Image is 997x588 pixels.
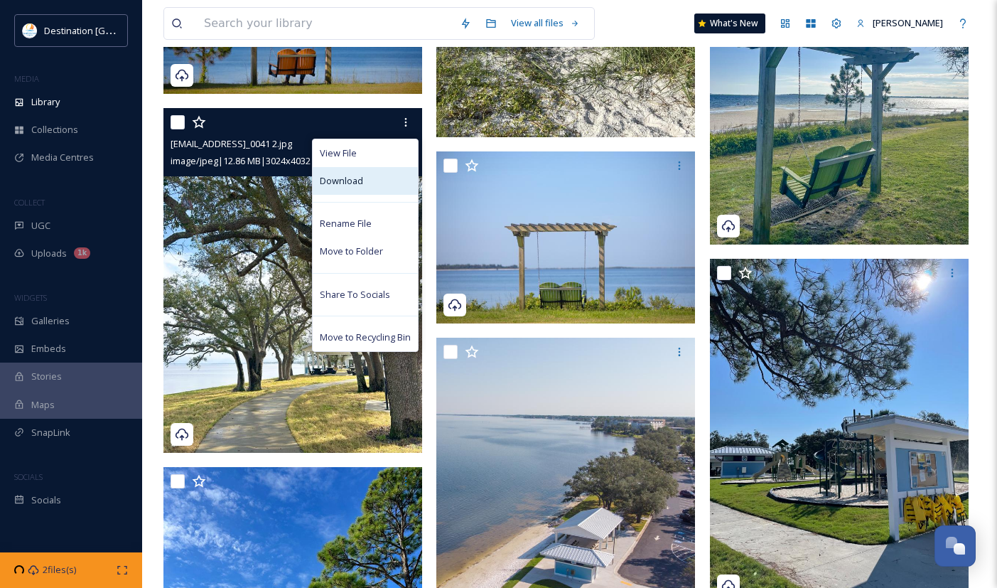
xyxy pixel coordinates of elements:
div: 1k [74,247,90,259]
span: Stories [31,370,62,383]
span: Socials [31,493,61,507]
img: download.png [23,23,37,38]
a: View all files [504,9,587,37]
span: Destination [GEOGRAPHIC_DATA] [44,23,185,37]
span: Move to Recycling Bin [320,331,411,344]
button: Open Chat [934,525,976,567]
span: COLLECT [14,197,45,208]
span: Download [320,174,363,188]
span: Uploads [31,247,67,260]
span: Collections [31,123,78,137]
span: Rename File [320,217,372,230]
span: image/jpeg | 12.86 MB | 3024 x 4032 [171,154,311,167]
span: Embeds [31,342,66,356]
span: SnapLink [31,426,70,439]
span: Share To Socials [320,288,390,301]
span: Move to Folder [320,245,383,258]
img: asbell swings.jpg [436,151,695,324]
a: What's New [694,14,765,33]
span: Media Centres [31,151,94,164]
span: SOCIALS [14,471,43,482]
span: MEDIA [14,73,39,84]
span: UGC [31,219,50,232]
input: Search your library [197,8,453,39]
span: 2 files(s) [43,563,76,577]
span: View File [320,146,357,160]
a: [PERSON_NAME] [849,9,950,37]
span: [PERSON_NAME] [873,16,943,29]
span: WIDGETS [14,292,47,303]
img: ext_1741972275.96318_elexabonafede@gmail.com-IMG_0041 2.jpg [163,108,422,453]
span: Maps [31,398,55,412]
span: Galleries [31,314,70,328]
span: Library [31,95,60,109]
span: [EMAIL_ADDRESS]_0041 2.jpg [171,137,292,150]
